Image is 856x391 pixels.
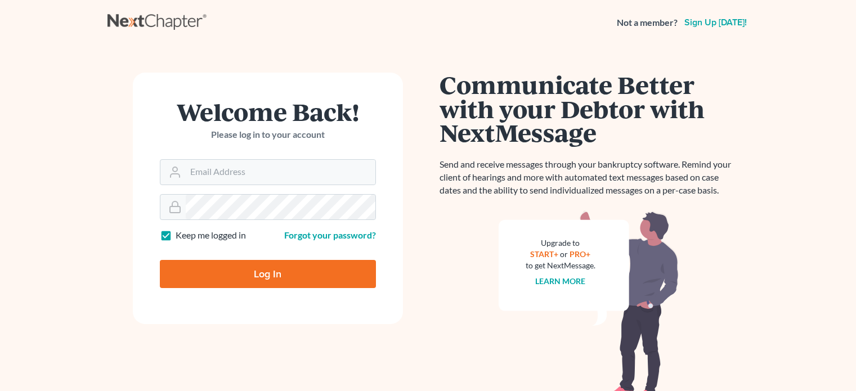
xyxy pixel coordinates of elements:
a: START+ [530,249,558,259]
input: Email Address [186,160,375,185]
p: Send and receive messages through your bankruptcy software. Remind your client of hearings and mo... [440,158,738,197]
h1: Communicate Better with your Debtor with NextMessage [440,73,738,145]
p: Please log in to your account [160,128,376,141]
div: Upgrade to [526,237,595,249]
a: PRO+ [570,249,590,259]
label: Keep me logged in [176,229,246,242]
a: Sign up [DATE]! [682,18,749,27]
strong: Not a member? [617,16,678,29]
input: Log In [160,260,376,288]
a: Learn more [535,276,585,286]
div: to get NextMessage. [526,260,595,271]
a: Forgot your password? [284,230,376,240]
span: or [560,249,568,259]
h1: Welcome Back! [160,100,376,124]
